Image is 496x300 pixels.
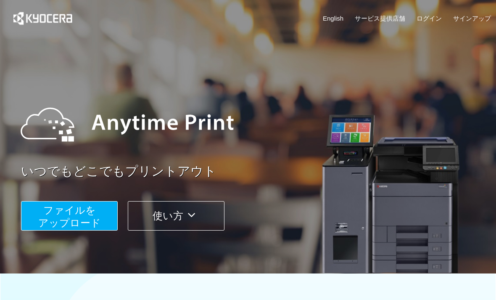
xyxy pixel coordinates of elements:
button: 使い方 [128,201,224,231]
button: ファイルを​​アップロード [21,201,118,231]
a: サービス提供店舗 [355,14,405,23]
a: English [323,14,343,23]
span: ファイルを ​​アップロード [38,204,101,228]
a: いつでもどこでもプリントアウト [21,162,496,181]
a: サインアップ [453,14,491,23]
a: ログイン [417,14,442,23]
